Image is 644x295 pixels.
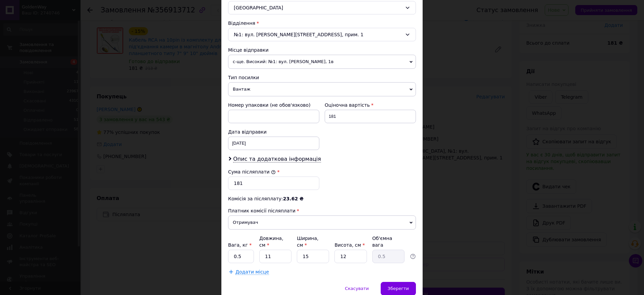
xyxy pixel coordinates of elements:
[228,102,319,108] div: Номер упаковки (не обов'язково)
[228,75,259,80] span: Тип посилки
[228,215,416,230] span: Отримувач
[388,286,409,291] span: Зберегти
[297,236,318,248] label: Ширина, см
[235,269,269,275] span: Додати місце
[228,55,416,69] span: с-ще. Високий: №1: вул. [PERSON_NAME], 1в
[228,208,296,213] span: Платник комісії післяплати
[228,47,269,53] span: Місце відправки
[325,102,416,108] div: Оціночна вартість
[345,286,369,291] span: Скасувати
[228,28,416,41] div: №1: вул. [PERSON_NAME][STREET_ADDRESS], прим. 1
[228,195,416,202] div: Комісія за післяплату:
[233,156,321,162] span: Опис та додаткова інформація
[334,242,365,248] label: Висота, см
[228,1,416,14] div: [GEOGRAPHIC_DATA]
[228,242,252,248] label: Вага, кг
[228,20,416,27] div: Відділення
[283,196,304,201] span: 23.62 ₴
[372,235,405,248] div: Об'ємна вага
[228,82,416,96] span: Вантаж
[259,236,283,248] label: Довжина, см
[228,129,319,135] div: Дата відправки
[228,169,276,175] label: Сума післяплати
